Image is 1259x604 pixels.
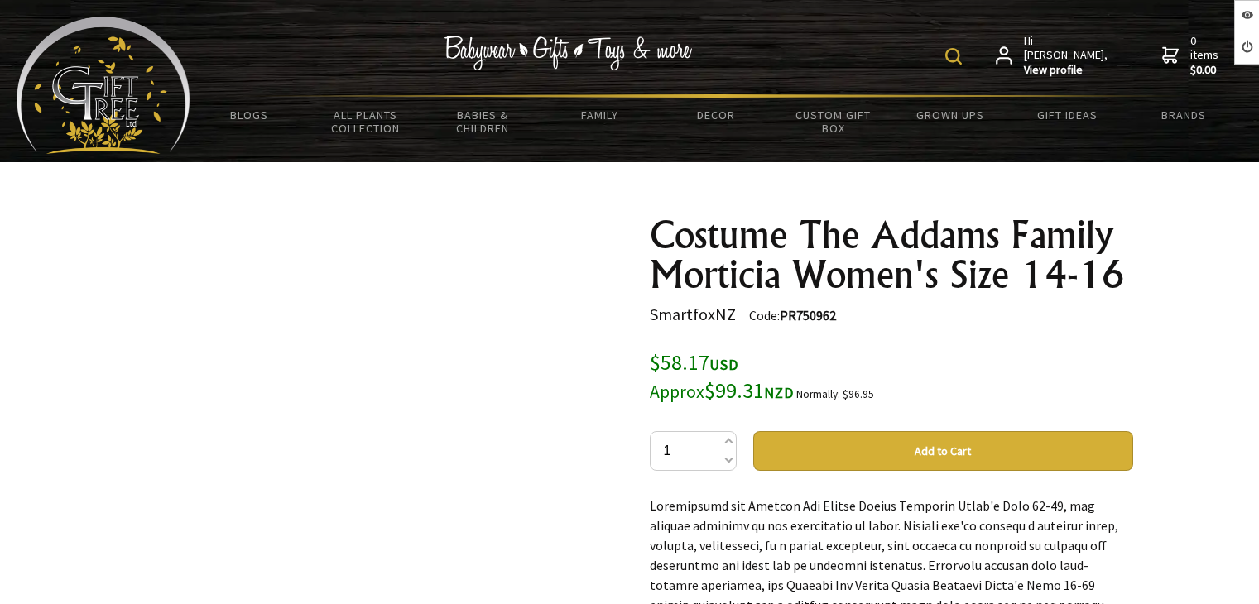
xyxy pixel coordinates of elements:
[1024,63,1109,78] strong: View profile
[650,348,794,404] span: $58.17 $99.31
[444,36,692,70] img: Babywear - Gifts - Toys & more
[1126,98,1242,132] a: Brands
[650,381,704,403] small: Approx
[753,431,1133,471] button: Add to Cart
[709,355,738,374] span: USD
[764,383,794,402] span: NZD
[1190,63,1222,78] strong: $0.00
[996,34,1109,78] a: Hi [PERSON_NAME],View profile
[190,98,307,132] a: BLOGS
[658,98,775,132] a: Decor
[424,98,541,146] a: Babies & Children
[1190,33,1222,78] span: 0 items
[945,48,962,65] img: product search
[307,98,424,146] a: All Plants Collection
[775,98,891,146] a: Custom Gift Box
[17,17,190,154] img: Babyware - Gifts - Toys and more...
[1024,34,1109,78] span: Hi [PERSON_NAME],
[541,98,658,132] a: Family
[650,304,1133,325] p: SmartfoxNZ
[1009,98,1126,132] a: Gift Ideas
[891,98,1008,132] a: Grown Ups
[650,215,1133,295] h1: Costume The Addams Family Morticia Women's Size 14-16
[796,387,874,401] small: Normally: $96.95
[1162,34,1222,78] a: 0 items$0.00
[749,307,836,324] span: Code:
[780,307,836,324] strong: PR750962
